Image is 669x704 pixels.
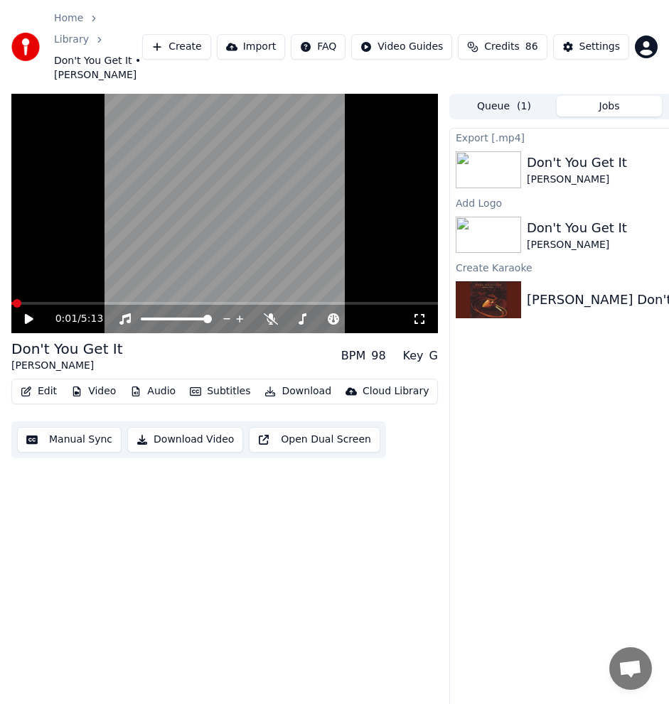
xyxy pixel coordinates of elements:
[527,173,627,187] div: [PERSON_NAME]
[217,34,285,60] button: Import
[55,312,77,326] span: 0:01
[484,40,519,54] span: Credits
[371,347,385,364] div: 98
[54,11,83,26] a: Home
[451,96,557,117] button: Queue
[11,359,123,373] div: [PERSON_NAME]
[54,11,142,82] nav: breadcrumb
[553,34,629,60] button: Settings
[15,381,63,401] button: Edit
[517,99,531,114] span: ( 1 )
[351,34,452,60] button: Video Guides
[81,312,103,326] span: 5:13
[525,40,538,54] span: 86
[363,384,429,399] div: Cloud Library
[54,54,142,82] span: Don't You Get It • [PERSON_NAME]
[142,34,211,60] button: Create
[579,40,620,54] div: Settings
[458,34,547,60] button: Credits86
[527,153,627,173] div: Don't You Get It
[184,381,256,401] button: Subtitles
[17,427,122,453] button: Manual Sync
[403,347,424,364] div: Key
[249,427,380,453] button: Open Dual Screen
[341,347,365,364] div: BPM
[259,381,337,401] button: Download
[527,218,627,238] div: Don't You Get It
[609,647,652,690] div: Open de chat
[557,96,662,117] button: Jobs
[429,347,438,364] div: G
[11,339,123,359] div: Don't You Get It
[65,381,122,401] button: Video
[11,33,40,61] img: youka
[291,34,346,60] button: FAQ
[527,238,627,252] div: [PERSON_NAME]
[55,312,90,326] div: /
[124,381,181,401] button: Audio
[54,33,89,47] a: Library
[127,427,243,453] button: Download Video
